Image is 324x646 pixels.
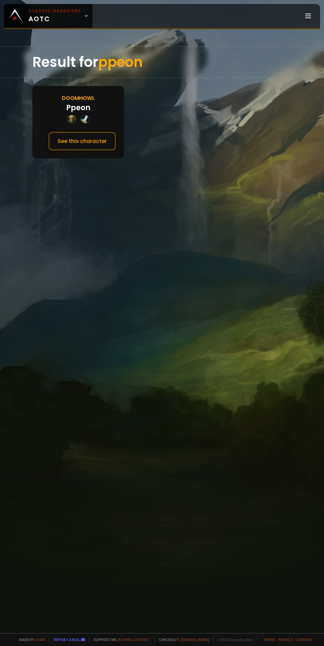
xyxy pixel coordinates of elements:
[15,637,45,642] span: Made by
[98,52,143,72] span: ppeon
[48,132,116,151] button: See this character
[28,8,81,24] span: AOTC
[4,4,93,28] a: Classic HardcoreAOTC
[180,637,209,642] a: [DOMAIN_NAME]
[66,102,90,113] div: Ppeon
[89,637,151,642] span: Support me,
[213,637,253,642] span: v. d752d5 - production
[155,637,209,642] span: Checkout
[295,637,313,642] a: Consent
[28,8,81,14] small: Classic Hardcore
[278,637,293,642] a: Privacy
[32,47,292,78] div: Result for
[35,637,45,642] a: a fan
[54,637,80,642] a: Report a bug
[118,637,151,642] a: Buy me a coffee
[62,94,95,102] div: Doomhowl
[263,637,276,642] a: Terms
